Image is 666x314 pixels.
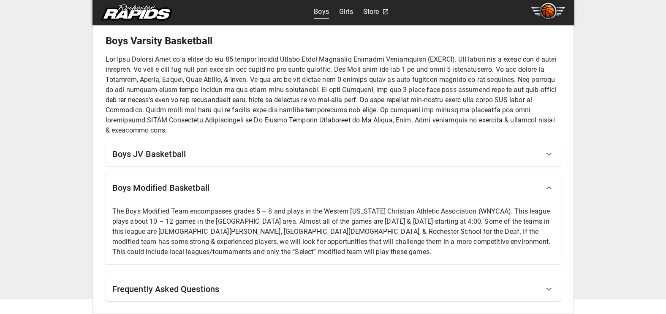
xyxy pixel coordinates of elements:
h6: Boys Modified Basketball [112,181,210,195]
div: Frequently Asked Questions [106,277,561,301]
div: Boys JV Basketball [106,142,561,166]
img: basketball.svg [531,3,565,20]
p: Lor Ipsu Dolorsi Amet co a elitse do eiu 85 tempor Incidid Utlabo Etdol Magnaaliq Enimadmi Veniam... [106,54,561,135]
a: Boys [314,5,329,19]
h5: Boys Varsity Basketball [106,34,561,48]
p: The Boys Modified Team encompasses grades 5 – 8 and plays in the Western [US_STATE] Christian Ath... [112,206,554,257]
a: Girls [339,5,353,19]
a: Store [363,5,379,19]
div: Boys Modified Basketball [106,173,561,203]
h6: Boys JV Basketball [112,147,186,161]
h6: Frequently Asked Questions [112,282,220,296]
img: rapids.svg [101,4,172,21]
